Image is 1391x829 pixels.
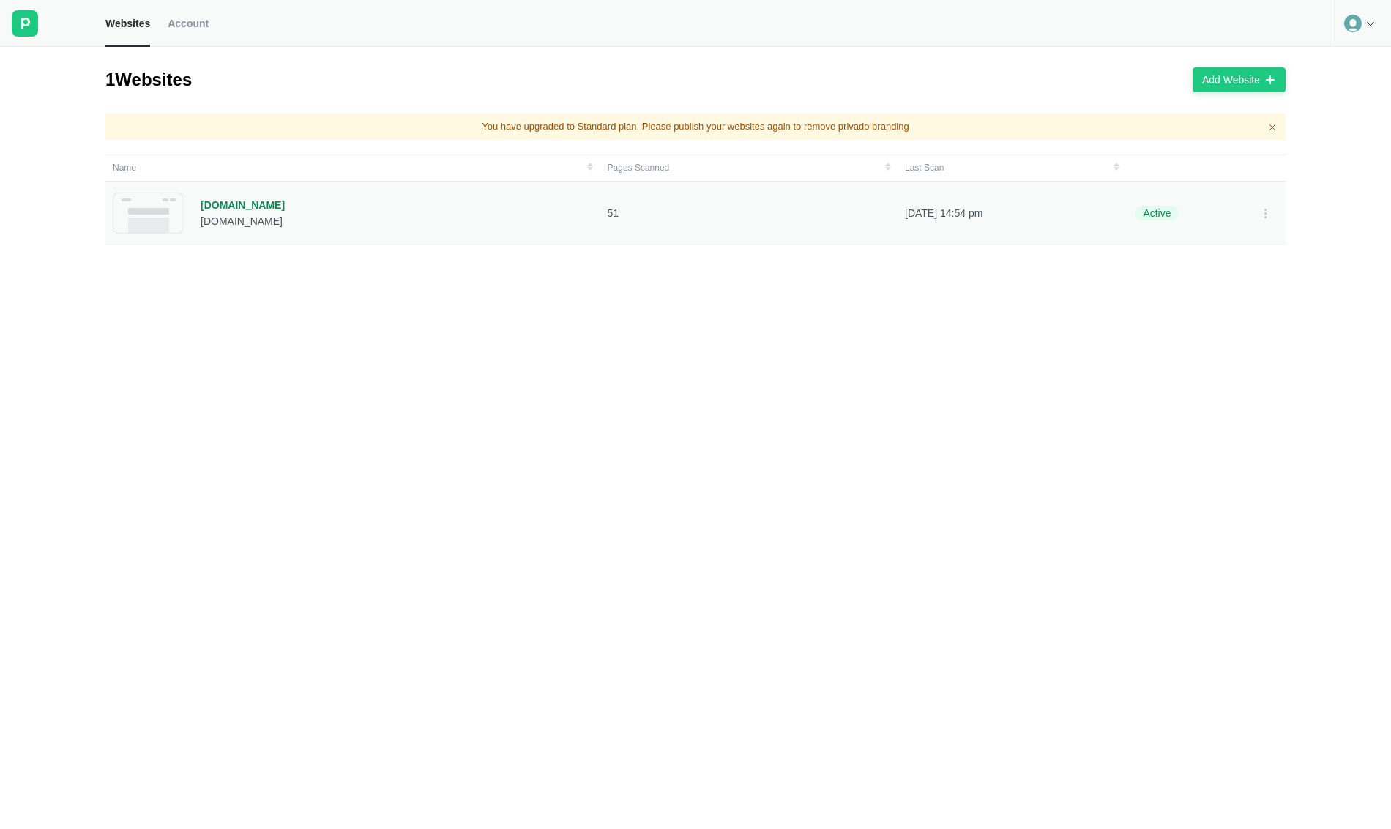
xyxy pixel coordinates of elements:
div: 1 Websites [105,68,192,92]
div: [DOMAIN_NAME] [201,215,285,228]
div: Add Website [1202,73,1260,86]
span: Account [168,17,209,30]
p: [DATE] 14:54 pm [905,207,1119,220]
td: Pages Scanned [600,155,898,181]
td: Last Scan [898,155,1126,181]
button: Add Website [1193,67,1286,92]
p: 51 [608,207,890,220]
span: Websites [105,17,150,30]
td: Name [105,155,600,181]
div: Active [1135,206,1178,220]
p: You have upgraded to Standard plan. Please publish your websites again to remove privado branding [482,120,909,133]
div: [DOMAIN_NAME] [201,198,285,212]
